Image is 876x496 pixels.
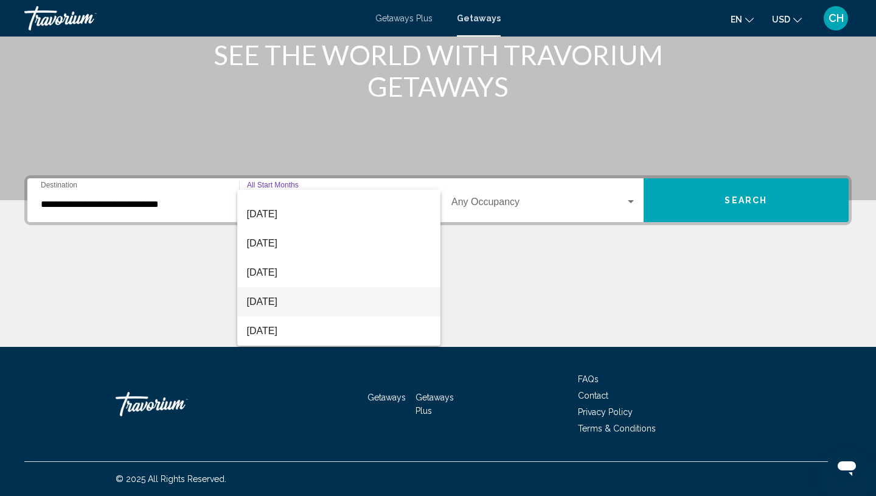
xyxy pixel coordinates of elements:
span: [DATE] [247,287,431,316]
span: [DATE] [247,200,431,229]
span: [DATE] [247,258,431,287]
span: [DATE] [247,316,431,346]
iframe: Button to launch messaging window [827,447,866,486]
span: [DATE] [247,229,431,258]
